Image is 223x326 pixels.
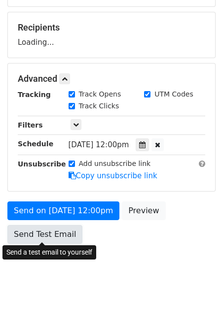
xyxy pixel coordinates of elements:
a: Copy unsubscribe link [69,171,157,180]
label: UTM Codes [154,89,193,99]
label: Track Clicks [79,101,119,111]
iframe: Chat Widget [174,279,223,326]
a: Preview [122,201,165,220]
strong: Tracking [18,91,51,98]
h5: Recipients [18,22,205,33]
h5: Advanced [18,73,205,84]
strong: Filters [18,121,43,129]
span: [DATE] 12:00pm [69,140,129,149]
label: Track Opens [79,89,121,99]
strong: Schedule [18,140,53,148]
strong: Unsubscribe [18,160,66,168]
a: Send Test Email [7,225,82,244]
div: Send a test email to yourself [2,245,96,260]
a: Send on [DATE] 12:00pm [7,201,119,220]
label: Add unsubscribe link [79,159,151,169]
div: Loading... [18,22,205,48]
